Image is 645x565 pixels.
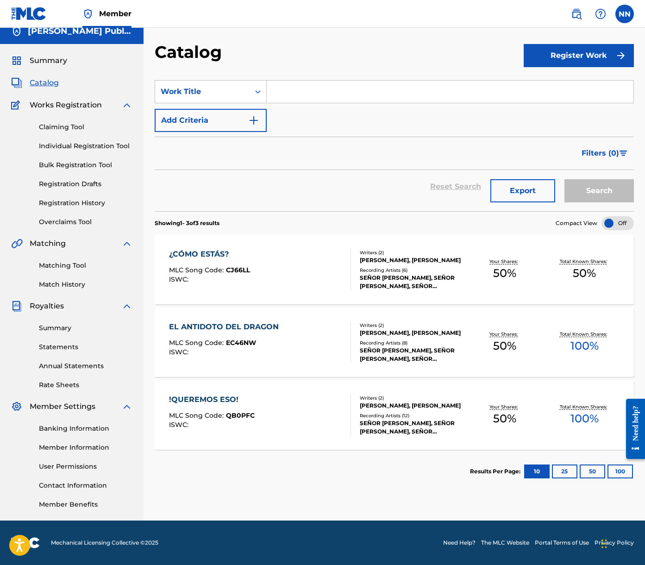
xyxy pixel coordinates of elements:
div: Recording Artists ( 6 ) [360,267,465,274]
a: Summary [39,323,132,333]
div: EL ANTIDOTO DEL DRAGON [169,321,283,333]
img: MLC Logo [11,7,47,20]
a: Contact Information [39,481,132,490]
a: The MLC Website [481,539,529,547]
span: 100 % [570,338,599,354]
p: Total Known Shares: [560,258,609,265]
a: EL ANTIDOTO DEL DRAGONMLC Song Code:EC46NWISWC:Writers (2)[PERSON_NAME], [PERSON_NAME]Recording A... [155,308,634,377]
span: 50 % [493,410,516,427]
button: Export [490,179,555,202]
span: 50 % [493,265,516,282]
span: Royalties [30,301,64,312]
a: ¿CÓMO ESTÁS?MLC Song Code:CJ66LLISWC:Writers (2)[PERSON_NAME], [PERSON_NAME]Recording Artists (6)... [155,235,634,304]
img: 9d2ae6d4665cec9f34b9.svg [248,115,259,126]
span: Member Settings [30,401,95,412]
a: User Permissions [39,462,132,471]
img: Matching [11,238,23,249]
a: Banking Information [39,424,132,433]
div: Work Title [161,86,244,97]
button: 10 [524,465,550,478]
span: MLC Song Code : [169,411,226,420]
button: Filters (0) [576,142,634,165]
form: Search Form [155,80,634,211]
a: !QUEREMOS ESO!MLC Song Code:QB0PFCISWC:Writers (2)[PERSON_NAME], [PERSON_NAME]Recording Artists (... [155,380,634,450]
span: CJ66LL [226,266,250,274]
a: Registration Drafts [39,179,132,189]
div: User Menu [615,5,634,23]
div: Recording Artists ( 12 ) [360,412,465,419]
div: Writers ( 2 ) [360,322,465,329]
a: Annual Statements [39,361,132,371]
button: 100 [607,465,633,478]
span: QB0PFC [226,411,255,420]
img: Catalog [11,77,22,88]
img: Summary [11,55,22,66]
img: expand [121,238,132,249]
div: SEÑOR [PERSON_NAME], SEÑOR [PERSON_NAME], SEÑOR [PERSON_NAME], SEÑOR [PERSON_NAME], SEÑOR [PERSON... [360,274,465,290]
span: 100 % [570,410,599,427]
a: Member Information [39,443,132,452]
span: Member [99,8,132,19]
img: Royalties [11,301,22,312]
div: Drag [601,530,607,558]
h2: Catalog [155,42,226,63]
span: Works Registration [30,100,102,111]
a: CatalogCatalog [11,77,59,88]
a: Need Help? [443,539,476,547]
p: Results Per Page: [470,467,523,476]
span: Compact View [556,219,597,227]
p: Total Known Shares: [560,403,609,410]
a: Individual Registration Tool [39,141,132,151]
span: ISWC : [169,348,191,356]
a: Privacy Policy [595,539,634,547]
div: [PERSON_NAME], [PERSON_NAME] [360,329,465,337]
p: Your Shares: [489,258,520,265]
p: Total Known Shares: [560,331,609,338]
div: !QUEREMOS ESO! [169,394,255,405]
span: Mechanical Licensing Collective © 2025 [51,539,158,547]
img: filter [620,151,627,156]
span: ISWC : [169,421,191,429]
span: Catalog [30,77,59,88]
button: Register Work [524,44,634,67]
button: 50 [580,465,605,478]
span: Matching [30,238,66,249]
img: Accounts [11,26,22,37]
span: EC46NW [226,339,256,347]
p: Your Shares: [489,403,520,410]
img: logo [11,537,40,548]
div: Recording Artists ( 8 ) [360,339,465,346]
div: SEÑOR [PERSON_NAME], SEÑOR [PERSON_NAME], SEÑOR [PERSON_NAME], SEÑOR [PERSON_NAME], SEÑOR [PERSON... [360,419,465,436]
img: search [571,8,582,19]
p: Showing 1 - 3 of 3 results [155,219,219,227]
img: help [595,8,606,19]
span: MLC Song Code : [169,266,226,274]
p: Your Shares: [489,331,520,338]
img: Member Settings [11,401,22,412]
button: 25 [552,465,577,478]
h5: Nathan Niederkorn Publishing [28,26,132,37]
div: Writers ( 2 ) [360,249,465,256]
a: Registration History [39,198,132,208]
div: Writers ( 2 ) [360,395,465,402]
a: Match History [39,280,132,289]
button: Add Criteria [155,109,267,132]
div: Help [591,5,610,23]
img: Top Rightsholder [82,8,94,19]
a: Overclaims Tool [39,217,132,227]
span: 50 % [493,338,516,354]
iframe: Resource Center [619,391,645,467]
iframe: Chat Widget [599,521,645,565]
img: expand [121,401,132,412]
a: Matching Tool [39,261,132,270]
span: 50 % [573,265,596,282]
img: Works Registration [11,100,23,111]
span: MLC Song Code : [169,339,226,347]
img: expand [121,100,132,111]
span: Summary [30,55,67,66]
img: f7272a7cc735f4ea7f67.svg [615,50,626,61]
a: SummarySummary [11,55,67,66]
span: ISWC : [169,275,191,283]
